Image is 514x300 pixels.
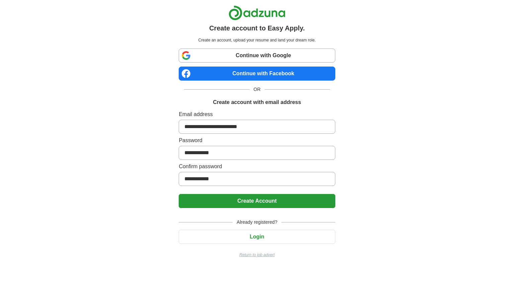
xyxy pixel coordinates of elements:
a: Return to job advert [179,252,335,258]
img: Adzuna logo [229,5,285,20]
a: Continue with Facebook [179,67,335,81]
button: Login [179,230,335,244]
span: Already registered? [233,219,281,226]
span: OR [250,86,265,93]
label: Password [179,136,335,144]
label: Confirm password [179,163,335,171]
label: Email address [179,110,335,118]
p: Create an account, upload your resume and land your dream role. [180,37,334,43]
h1: Create account with email address [213,98,301,106]
button: Create Account [179,194,335,208]
h1: Create account to Easy Apply. [209,23,305,33]
a: Continue with Google [179,48,335,63]
a: Login [179,234,335,239]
